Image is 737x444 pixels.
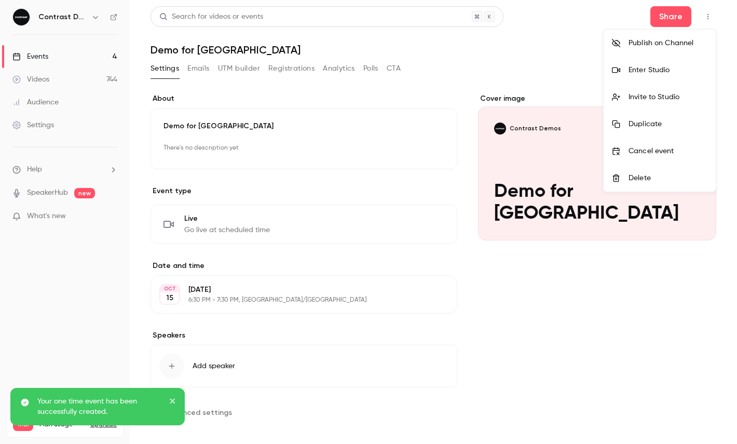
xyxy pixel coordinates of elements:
div: Delete [629,173,707,183]
button: close [169,396,176,409]
div: Cancel event [629,146,707,156]
p: Your one time event has been successfully created. [37,396,162,417]
div: Invite to Studio [629,92,707,102]
div: Duplicate [629,119,707,129]
div: Publish on Channel [629,38,707,48]
div: Enter Studio [629,65,707,75]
